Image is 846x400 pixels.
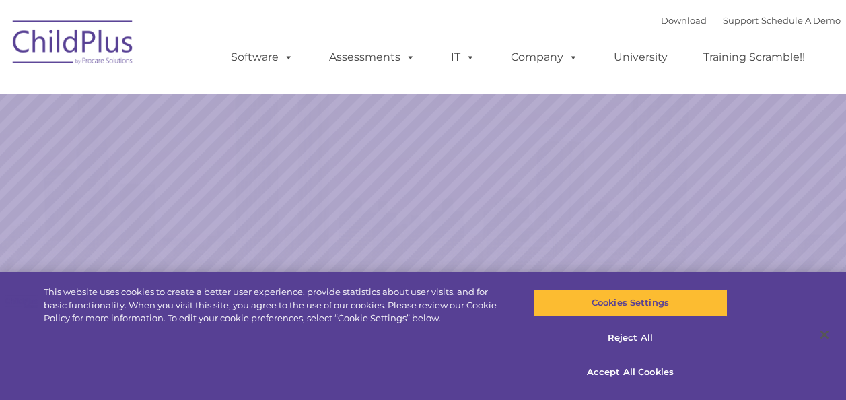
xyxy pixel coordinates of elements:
button: Reject All [533,324,728,352]
a: Company [497,44,592,71]
a: University [600,44,681,71]
button: Cookies Settings [533,289,728,317]
button: Close [810,320,839,349]
a: Schedule A Demo [761,15,841,26]
a: Assessments [316,44,429,71]
button: Accept All Cookies [533,358,728,387]
a: Download [661,15,707,26]
a: Training Scramble!! [690,44,818,71]
a: Support [723,15,759,26]
div: This website uses cookies to create a better user experience, provide statistics about user visit... [44,286,507,325]
a: Learn More [575,253,714,290]
a: IT [437,44,489,71]
img: ChildPlus by Procare Solutions [6,11,141,78]
font: | [661,15,841,26]
a: Software [217,44,307,71]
